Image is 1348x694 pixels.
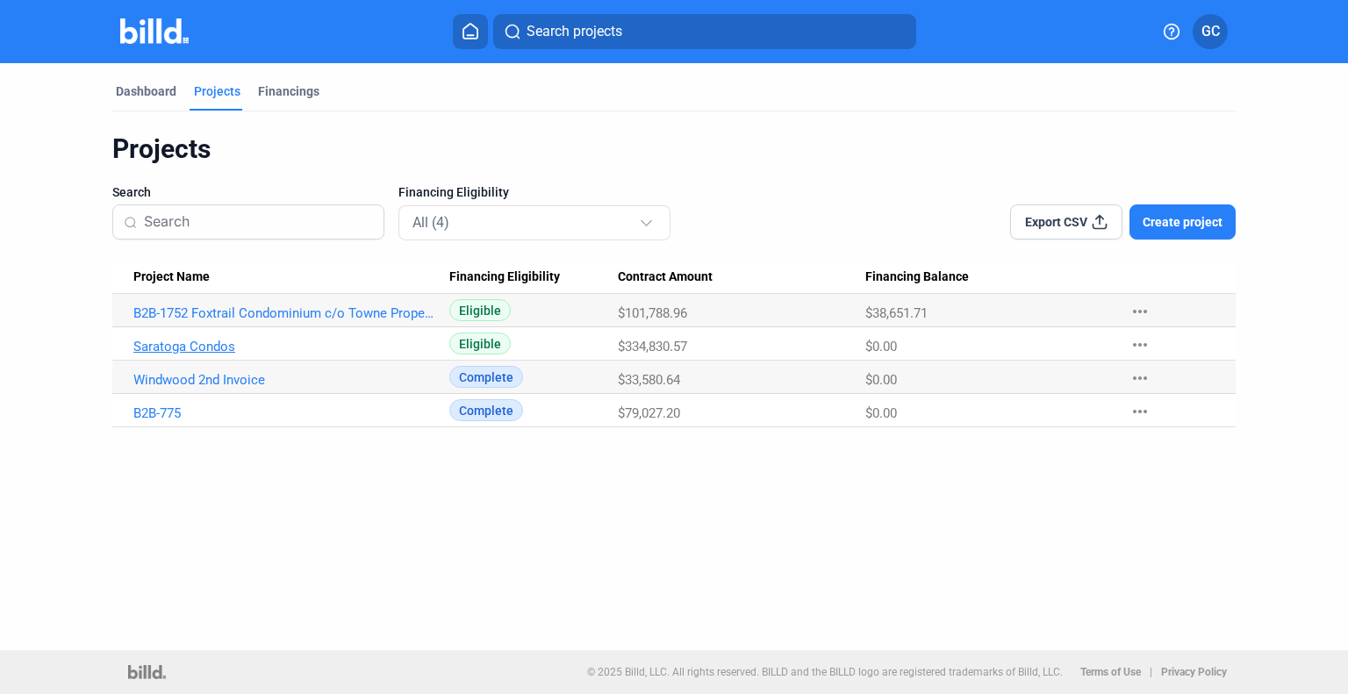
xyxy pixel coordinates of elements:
[865,405,897,421] span: $0.00
[449,299,511,321] span: Eligible
[398,183,509,201] span: Financing Eligibility
[1129,368,1151,389] mat-icon: more_horiz
[1143,213,1223,231] span: Create project
[1129,401,1151,422] mat-icon: more_horiz
[133,405,438,421] a: B2B-775
[133,372,438,388] a: Windwood 2nd Invoice
[449,269,560,285] span: Financing Eligibility
[1025,213,1087,231] span: Export CSV
[618,269,865,285] div: Contract Amount
[618,405,680,421] span: $79,027.20
[618,269,713,285] span: Contract Amount
[449,269,618,285] div: Financing Eligibility
[133,269,210,285] span: Project Name
[493,14,916,49] button: Search projects
[618,372,680,388] span: $33,580.64
[1080,666,1141,678] b: Terms of Use
[133,305,438,321] a: B2B-1752 Foxtrail Condominium c/o Towne Properties
[144,204,373,240] input: Search
[1161,666,1227,678] b: Privacy Policy
[865,269,1113,285] div: Financing Balance
[1201,21,1220,42] span: GC
[116,82,176,100] div: Dashboard
[865,269,969,285] span: Financing Balance
[1129,334,1151,355] mat-icon: more_horiz
[449,366,523,388] span: Complete
[449,399,523,421] span: Complete
[112,183,151,201] span: Search
[1010,204,1122,240] button: Export CSV
[1129,301,1151,322] mat-icon: more_horiz
[1193,14,1228,49] button: GC
[1129,204,1236,240] button: Create project
[618,339,687,354] span: $334,830.57
[112,132,1236,166] div: Projects
[194,82,240,100] div: Projects
[133,269,449,285] div: Project Name
[865,372,897,388] span: $0.00
[865,305,928,321] span: $38,651.71
[258,82,319,100] div: Financings
[527,21,622,42] span: Search projects
[618,305,687,321] span: $101,788.96
[449,333,511,354] span: Eligible
[120,18,190,44] img: Billd Company Logo
[1150,666,1152,678] p: |
[412,214,449,231] mat-select-trigger: All (4)
[587,666,1063,678] p: © 2025 Billd, LLC. All rights reserved. BILLD and the BILLD logo are registered trademarks of Bil...
[133,339,438,354] a: Saratoga Condos
[128,665,166,679] img: logo
[865,339,897,354] span: $0.00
